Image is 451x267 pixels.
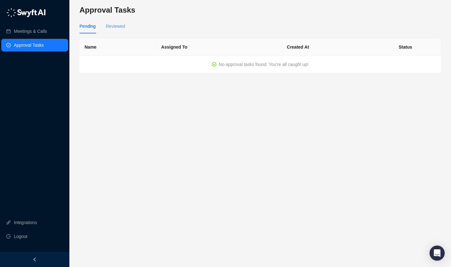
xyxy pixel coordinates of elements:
[219,62,308,67] span: No approval tasks found. You're all caught up!
[32,257,37,262] span: left
[79,23,96,30] div: Pending
[79,5,441,15] h3: Approval Tasks
[14,216,37,229] a: Integrations
[156,39,282,56] th: Assigned To
[282,39,394,56] th: Created At
[14,230,27,243] span: Logout
[6,8,46,17] img: logo-05li4sbe.png
[6,234,11,239] span: logout
[106,23,125,30] div: Reviewed
[430,246,445,261] div: Open Intercom Messenger
[394,39,441,56] th: Status
[79,39,156,56] th: Name
[14,39,44,51] a: Approval Tasks
[14,25,47,38] a: Meetings & Calls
